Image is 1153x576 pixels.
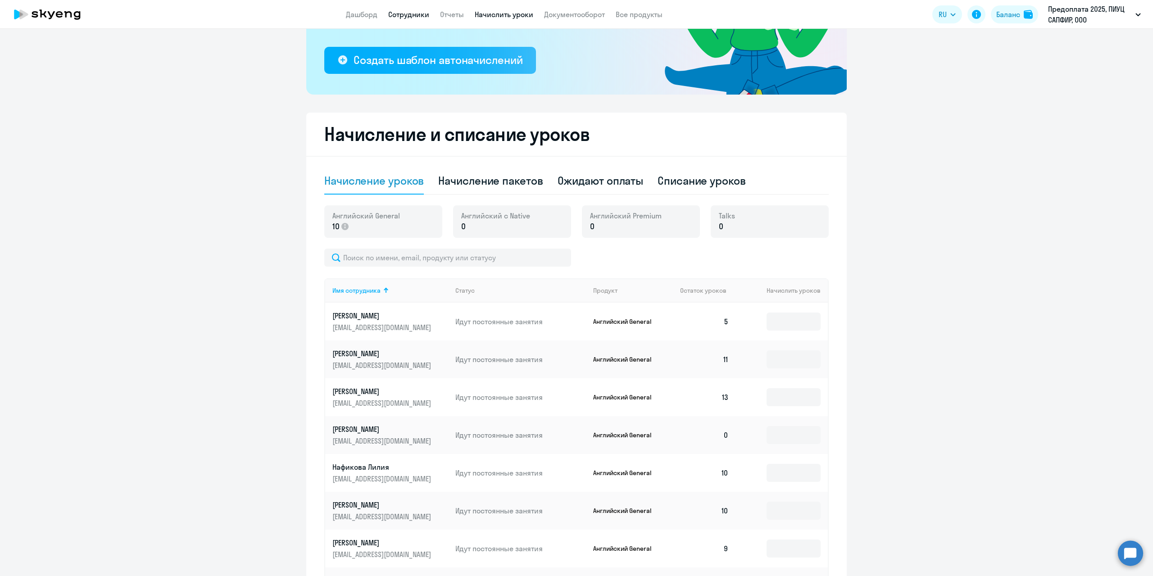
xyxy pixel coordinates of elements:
input: Поиск по имени, email, продукту или статусу [324,249,571,267]
p: [EMAIL_ADDRESS][DOMAIN_NAME] [332,474,433,484]
p: Английский General [593,469,661,477]
button: Балансbalance [991,5,1038,23]
p: [PERSON_NAME] [332,538,433,548]
a: Сотрудники [388,10,429,19]
p: Предоплата 2025, ПИУЦ САПФИР, ООО [1048,4,1132,25]
p: [PERSON_NAME] [332,424,433,434]
span: Английский General [332,211,400,221]
img: balance [1024,10,1033,19]
p: [PERSON_NAME] [332,311,433,321]
th: Начислить уроков [736,278,828,303]
div: Начисление пакетов [438,173,543,188]
td: 13 [673,378,736,416]
p: [EMAIL_ADDRESS][DOMAIN_NAME] [332,360,433,370]
a: Дашборд [346,10,377,19]
a: [PERSON_NAME][EMAIL_ADDRESS][DOMAIN_NAME] [332,311,448,332]
button: Предоплата 2025, ПИУЦ САПФИР, ООО [1044,4,1145,25]
p: Английский General [593,355,661,363]
div: Имя сотрудника [332,286,448,295]
div: Статус [455,286,475,295]
p: [EMAIL_ADDRESS][DOMAIN_NAME] [332,436,433,446]
p: [EMAIL_ADDRESS][DOMAIN_NAME] [332,322,433,332]
a: Отчеты [440,10,464,19]
p: Идут постоянные занятия [455,468,586,478]
p: Английский General [593,507,661,515]
p: Идут постоянные занятия [455,354,586,364]
a: Нафикова Лилия[EMAIL_ADDRESS][DOMAIN_NAME] [332,462,448,484]
span: 0 [590,221,595,232]
div: Статус [455,286,586,295]
span: Остаток уроков [680,286,726,295]
p: Английский General [593,317,661,326]
a: [PERSON_NAME][EMAIL_ADDRESS][DOMAIN_NAME] [332,349,448,370]
div: Имя сотрудника [332,286,381,295]
p: [PERSON_NAME] [332,386,433,396]
p: Английский General [593,393,661,401]
div: Создать шаблон автоначислений [354,53,522,67]
span: Английский Premium [590,211,662,221]
td: 10 [673,492,736,530]
p: Идут постоянные занятия [455,430,586,440]
div: Списание уроков [658,173,746,188]
p: [EMAIL_ADDRESS][DOMAIN_NAME] [332,398,433,408]
button: Создать шаблон автоначислений [324,47,536,74]
a: [PERSON_NAME][EMAIL_ADDRESS][DOMAIN_NAME] [332,386,448,408]
span: 0 [719,221,723,232]
p: [EMAIL_ADDRESS][DOMAIN_NAME] [332,512,433,522]
a: Документооборот [544,10,605,19]
span: 10 [332,221,340,232]
a: [PERSON_NAME][EMAIL_ADDRESS][DOMAIN_NAME] [332,424,448,446]
h2: Начисление и списание уроков [324,123,829,145]
div: Остаток уроков [680,286,736,295]
p: Английский General [593,431,661,439]
td: 5 [673,303,736,340]
p: Идут постоянные занятия [455,506,586,516]
td: 0 [673,416,736,454]
button: RU [932,5,962,23]
span: RU [939,9,947,20]
p: Идут постоянные занятия [455,317,586,327]
a: [PERSON_NAME][EMAIL_ADDRESS][DOMAIN_NAME] [332,538,448,559]
div: Баланс [996,9,1020,20]
p: [PERSON_NAME] [332,500,433,510]
div: Продукт [593,286,617,295]
span: Talks [719,211,735,221]
p: Английский General [593,544,661,553]
div: Продукт [593,286,673,295]
td: 10 [673,454,736,492]
div: Ожидают оплаты [558,173,644,188]
a: [PERSON_NAME][EMAIL_ADDRESS][DOMAIN_NAME] [332,500,448,522]
div: Начисление уроков [324,173,424,188]
p: [EMAIL_ADDRESS][DOMAIN_NAME] [332,549,433,559]
span: Английский с Native [461,211,530,221]
a: Начислить уроки [475,10,533,19]
p: Нафикова Лилия [332,462,433,472]
td: 9 [673,530,736,567]
p: [PERSON_NAME] [332,349,433,358]
a: Все продукты [616,10,663,19]
td: 11 [673,340,736,378]
p: Идут постоянные занятия [455,544,586,553]
p: Идут постоянные занятия [455,392,586,402]
span: 0 [461,221,466,232]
